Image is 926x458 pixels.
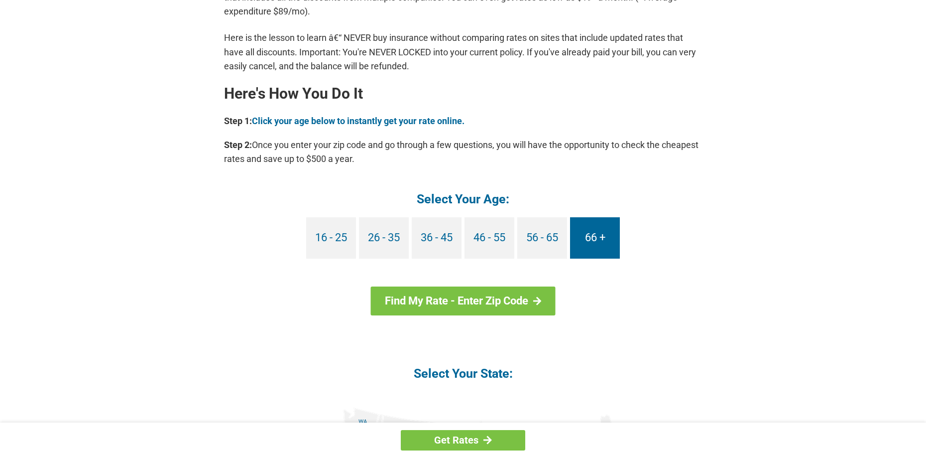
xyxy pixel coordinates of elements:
h4: Select Your State: [224,365,702,382]
b: Step 1: [224,116,252,126]
a: Click your age below to instantly get your rate online. [252,116,464,126]
p: Here is the lesson to learn â€“ NEVER buy insurance without comparing rates on sites that include... [224,31,702,73]
a: 36 - 45 [412,217,462,259]
a: 66 + [570,217,620,259]
a: 26 - 35 [359,217,409,259]
a: Find My Rate - Enter Zip Code [371,287,556,315]
a: 46 - 55 [464,217,514,259]
h4: Select Your Age: [224,191,702,207]
a: 16 - 25 [306,217,356,259]
a: Get Rates [401,430,525,451]
a: 56 - 65 [517,217,567,259]
p: Once you enter your zip code and go through a few questions, you will have the opportunity to che... [224,138,702,166]
h2: Here's How You Do It [224,86,702,102]
b: Step 2: [224,140,252,150]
